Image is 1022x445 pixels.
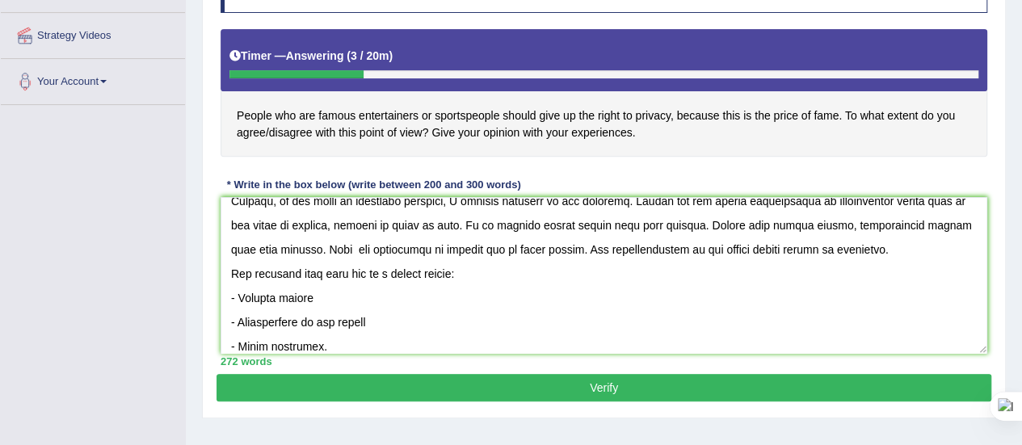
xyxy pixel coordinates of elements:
[389,49,393,62] b: )
[217,374,991,401] button: Verify
[1,13,185,53] a: Strategy Videos
[221,29,987,157] h4: People who are famous entertainers or sportspeople should give up the right to privacy, because t...
[1,59,185,99] a: Your Account
[221,354,987,369] div: 272 words
[229,50,393,62] h5: Timer —
[351,49,389,62] b: 3 / 20m
[221,177,527,192] div: * Write in the box below (write between 200 and 300 words)
[286,49,344,62] b: Answering
[347,49,351,62] b: (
